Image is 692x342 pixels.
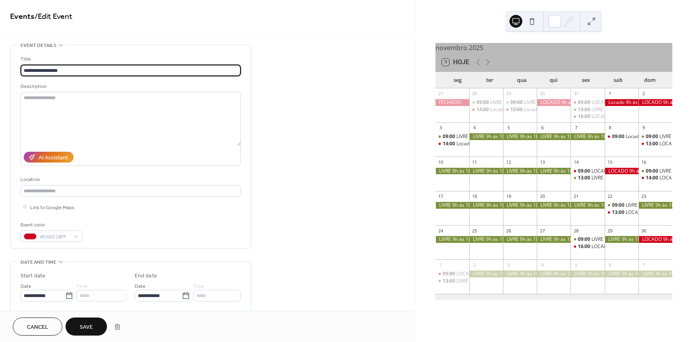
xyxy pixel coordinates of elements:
div: LOCADO 16h às 18h [571,243,604,250]
div: 24 [438,228,444,234]
div: LIVRE 9h às 18h [605,236,639,243]
div: 16 [641,159,647,165]
div: LIVRE 9h às 18h [469,236,503,243]
div: LIVRE 9h às 18h [571,202,604,209]
div: 8 [607,125,613,131]
div: LIVRE 9h às 18h [503,271,537,277]
div: LIVRE 9h às 13h [469,99,503,106]
div: LOCADO 9h às 12h [591,168,634,175]
div: Locado 9h às 12h [626,133,665,140]
div: 18 [472,193,478,199]
div: LIVRE 9h às 18h [605,271,639,277]
div: 19 [505,193,511,199]
div: LIVRE 9h às 12h [626,202,661,209]
div: LOCADO 16h às 18h [591,113,637,120]
div: LIVRE 13h às 15h [571,106,604,113]
div: 29 [505,91,511,97]
div: 4 [472,125,478,131]
div: 5 [573,262,579,268]
div: 27 [539,228,545,234]
div: 7 [641,262,647,268]
div: LOCADO 13h às 18h [639,140,672,147]
span: Event details [21,41,56,50]
div: LOCADO 9h às 12h [571,99,604,106]
span: 13:00 [578,106,591,113]
div: Locado 14h às 18h [490,106,532,113]
span: 13:00 [578,175,591,181]
div: LOCADO 13h às 15h [626,209,671,216]
span: Date [135,282,146,291]
div: 20 [539,193,545,199]
span: 14:00 [646,175,659,181]
div: Description [21,82,239,91]
div: Locado 14h às 18h [469,106,503,113]
div: LIVRE 9h às 18h [503,236,537,243]
div: 6 [607,262,613,268]
span: 09:00 [443,133,456,140]
div: LIVRE 9h às 12h [605,202,639,209]
div: 27 [438,91,444,97]
div: 22 [607,193,613,199]
div: LIVRE 13h às 18h [435,278,469,285]
div: LIVRE 9h às 18h [537,236,571,243]
div: LOCADO 9h às 12h [591,99,634,106]
div: 31 [573,91,579,97]
span: 16:00 [578,243,591,250]
button: AI Assistant [24,152,74,163]
div: 21 [573,193,579,199]
span: 09:00 [578,99,591,106]
span: Date [21,282,31,291]
span: 13:00 [612,209,626,216]
div: LOCADO 16h às 18h [591,243,637,250]
div: 12 [505,159,511,165]
span: #D0021BFF [40,233,70,241]
div: LIVRE 9h às 18h [503,168,537,175]
div: 2 [641,91,647,97]
div: dom [634,72,666,88]
div: LIVRE 9h às 18h [503,133,537,140]
span: Save [80,323,93,332]
div: LIVRE 9h às 13h [639,168,672,175]
div: 2 [472,262,478,268]
span: 09:00 [612,133,626,140]
span: 09:00 [578,236,591,243]
div: LIVRE 9h às 18h [503,202,537,209]
div: 29 [607,228,613,234]
div: 1 [607,91,613,97]
span: 09:00 [578,168,591,175]
div: Locado 14h às 18h [456,140,498,147]
span: 09:00 [476,99,490,106]
div: LOCADO 9h às 18h [639,236,672,243]
div: sab [602,72,634,88]
span: Time [193,282,204,291]
div: Locado 9h às 18h [605,99,639,106]
div: Start date [21,272,45,280]
div: 28 [472,91,478,97]
button: Save [66,318,107,336]
div: LIVRE 9h às 18h [571,271,604,277]
div: ter [474,72,506,88]
div: LOCADO 9h às 18h [605,168,639,175]
div: 28 [573,228,579,234]
div: LOCADO 9h às 18h [639,99,672,106]
div: LIVRE 9h às 14h [524,99,559,106]
div: Event color [21,221,81,229]
div: 14 [573,159,579,165]
div: 30 [539,91,545,97]
button: 9Hoje [439,57,472,68]
div: Locado 15h às 17h [524,106,566,113]
span: 15:00 [510,106,524,113]
div: LIVRE 9h às 18h [537,202,571,209]
span: Cancel [27,323,48,332]
div: 15 [607,159,613,165]
div: Location [21,175,239,184]
div: Locado 14h às 18h [435,140,469,147]
div: 4 [539,262,545,268]
button: Cancel [13,318,62,336]
div: FECHADO [435,99,469,106]
div: LIVRE 13h às 18h [456,278,494,285]
div: sex [570,72,602,88]
div: 9 [641,125,647,131]
div: 26 [505,228,511,234]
